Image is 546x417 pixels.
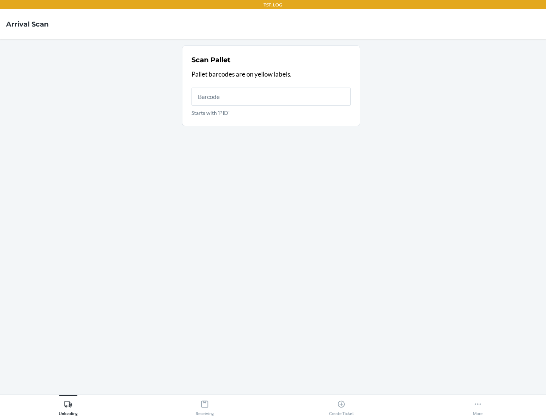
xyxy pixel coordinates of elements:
button: Create Ticket [273,395,409,416]
h2: Scan Pallet [191,55,231,65]
p: TST_LOG [264,2,282,8]
button: Receiving [136,395,273,416]
div: Unloading [59,397,78,416]
button: More [409,395,546,416]
input: Starts with 'PID' [191,88,351,106]
div: Receiving [196,397,214,416]
div: Create Ticket [329,397,354,416]
h4: Arrival Scan [6,19,49,29]
div: More [473,397,483,416]
p: Starts with 'PID' [191,109,351,117]
p: Pallet barcodes are on yellow labels. [191,69,351,79]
